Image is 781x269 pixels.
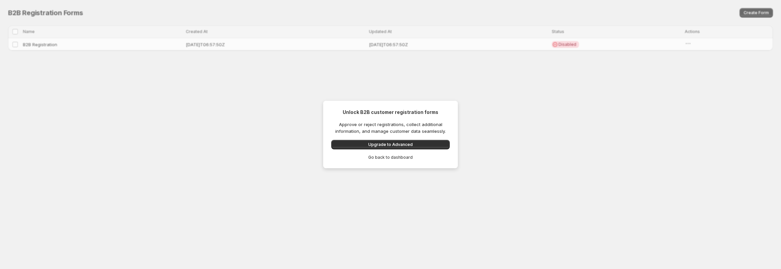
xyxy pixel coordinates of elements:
[368,142,413,147] span: Upgrade to Advanced
[331,140,450,149] button: Upgrade to Advanced
[331,121,450,134] p: Approve or reject registrations, collect additional information, and manage customer data seamles...
[368,155,413,160] span: Go back to dashboard
[329,153,452,161] button: Go back to dashboard
[331,109,450,116] h3: Unlock B2B customer registration forms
